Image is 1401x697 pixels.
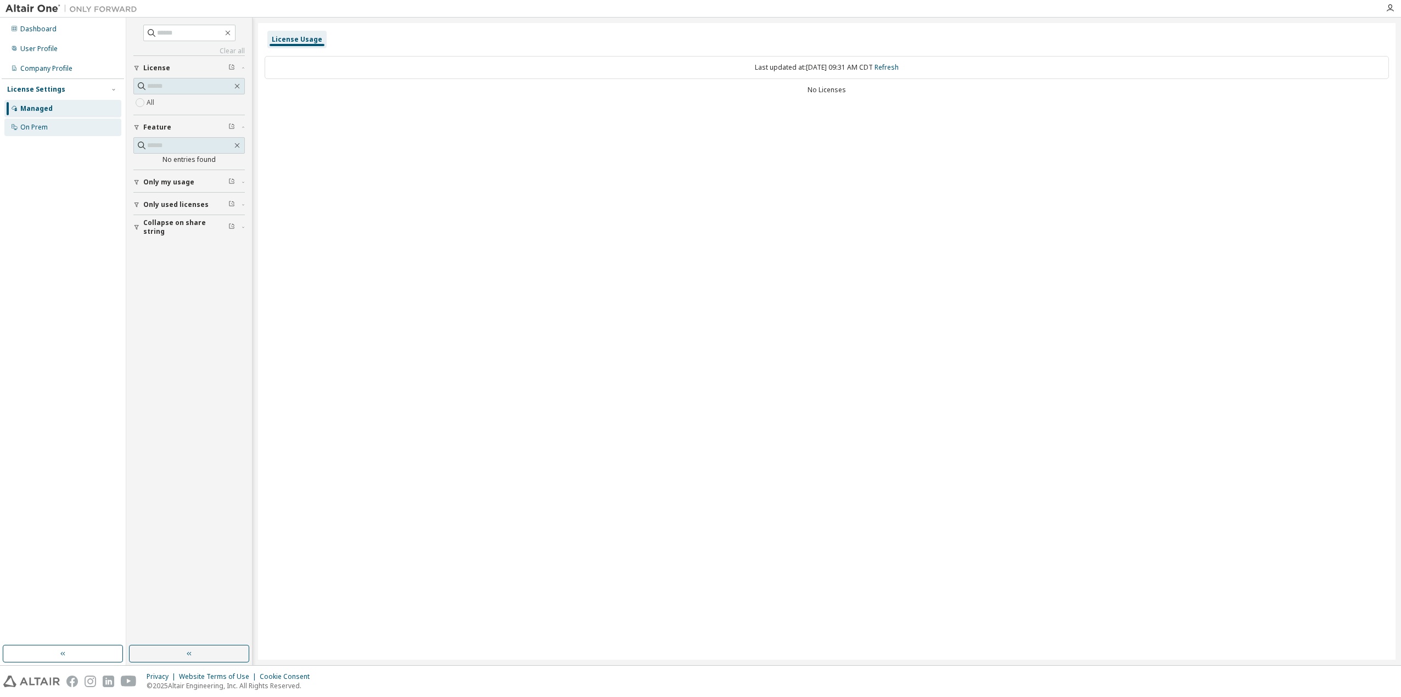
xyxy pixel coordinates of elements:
[133,155,245,164] div: No entries found
[260,672,316,681] div: Cookie Consent
[66,676,78,687] img: facebook.svg
[272,35,322,44] div: License Usage
[20,25,57,33] div: Dashboard
[228,223,235,232] span: Clear filter
[147,681,316,690] p: © 2025 Altair Engineering, Inc. All Rights Reserved.
[133,170,245,194] button: Only my usage
[228,178,235,187] span: Clear filter
[85,676,96,687] img: instagram.svg
[20,104,53,113] div: Managed
[179,672,260,681] div: Website Terms of Use
[133,47,245,55] a: Clear all
[228,64,235,72] span: Clear filter
[20,44,58,53] div: User Profile
[133,193,245,217] button: Only used licenses
[121,676,137,687] img: youtube.svg
[147,96,156,109] label: All
[143,218,228,236] span: Collapse on share string
[133,56,245,80] button: License
[133,115,245,139] button: Feature
[143,200,209,209] span: Only used licenses
[133,215,245,239] button: Collapse on share string
[7,85,65,94] div: License Settings
[5,3,143,14] img: Altair One
[265,56,1389,79] div: Last updated at: [DATE] 09:31 AM CDT
[147,672,179,681] div: Privacy
[265,86,1389,94] div: No Licenses
[228,123,235,132] span: Clear filter
[228,200,235,209] span: Clear filter
[143,123,171,132] span: Feature
[143,64,170,72] span: License
[143,178,194,187] span: Only my usage
[875,63,899,72] a: Refresh
[20,123,48,132] div: On Prem
[103,676,114,687] img: linkedin.svg
[3,676,60,687] img: altair_logo.svg
[20,64,72,73] div: Company Profile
